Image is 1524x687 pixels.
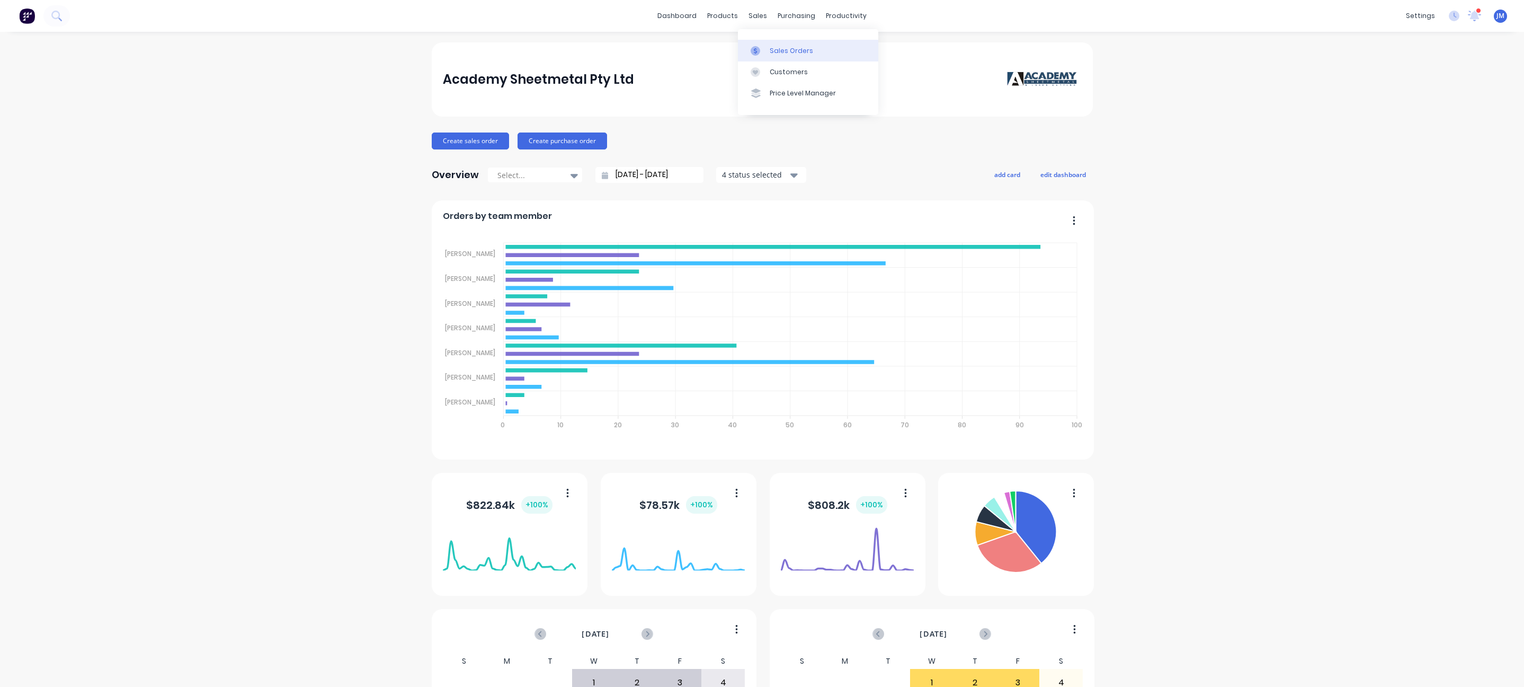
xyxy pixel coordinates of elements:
span: JM [1496,11,1504,21]
div: $ 78.57k [639,496,717,514]
button: 4 status selected [716,167,806,183]
a: Customers [738,61,878,83]
div: + 100 % [686,496,717,514]
tspan: 30 [671,420,679,429]
a: dashboard [652,8,702,24]
div: W [572,654,616,669]
tspan: 40 [728,420,737,429]
tspan: [PERSON_NAME] [445,323,495,332]
button: edit dashboard [1033,168,1093,181]
tspan: [PERSON_NAME] [445,274,495,283]
div: sales [743,8,772,24]
div: W [910,654,953,669]
div: T [867,654,910,669]
div: S [701,654,745,669]
tspan: 80 [958,420,966,429]
div: Sales Orders [770,46,813,56]
tspan: 20 [614,420,622,429]
div: Overview [432,164,479,186]
a: Sales Orders [738,40,878,61]
div: $ 808.2k [808,496,887,514]
div: T [615,654,658,669]
div: Customers [770,67,808,77]
tspan: 70 [901,420,909,429]
tspan: [PERSON_NAME] [445,348,495,357]
tspan: 0 [501,420,505,429]
tspan: 10 [557,420,564,429]
tspan: [PERSON_NAME] [445,298,495,307]
div: S [780,654,824,669]
div: products [702,8,743,24]
button: add card [987,168,1027,181]
tspan: [PERSON_NAME] [445,373,495,382]
div: F [996,654,1040,669]
span: [DATE] [582,628,609,640]
div: T [529,654,572,669]
tspan: 90 [1015,420,1024,429]
img: Factory [19,8,35,24]
div: M [486,654,529,669]
tspan: 60 [843,420,852,429]
button: Create purchase order [518,133,607,149]
img: Academy Sheetmetal Pty Ltd [1007,72,1081,87]
div: S [1039,654,1083,669]
div: Price Level Manager [770,89,836,98]
div: purchasing [772,8,821,24]
span: [DATE] [920,628,947,640]
div: S [442,654,486,669]
div: M [824,654,867,669]
div: settings [1401,8,1440,24]
tspan: 100 [1072,420,1082,429]
div: productivity [821,8,872,24]
tspan: [PERSON_NAME] [445,398,495,407]
div: 4 status selected [722,169,789,180]
div: $ 822.84k [466,496,552,514]
div: Academy Sheetmetal Pty Ltd [443,69,634,90]
tspan: [PERSON_NAME] [445,249,495,258]
div: T [953,654,996,669]
div: + 100 % [856,496,887,514]
a: Price Level Manager [738,83,878,104]
div: F [658,654,702,669]
span: Orders by team member [443,210,552,223]
div: + 100 % [521,496,552,514]
button: Create sales order [432,133,509,149]
tspan: 50 [786,420,794,429]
